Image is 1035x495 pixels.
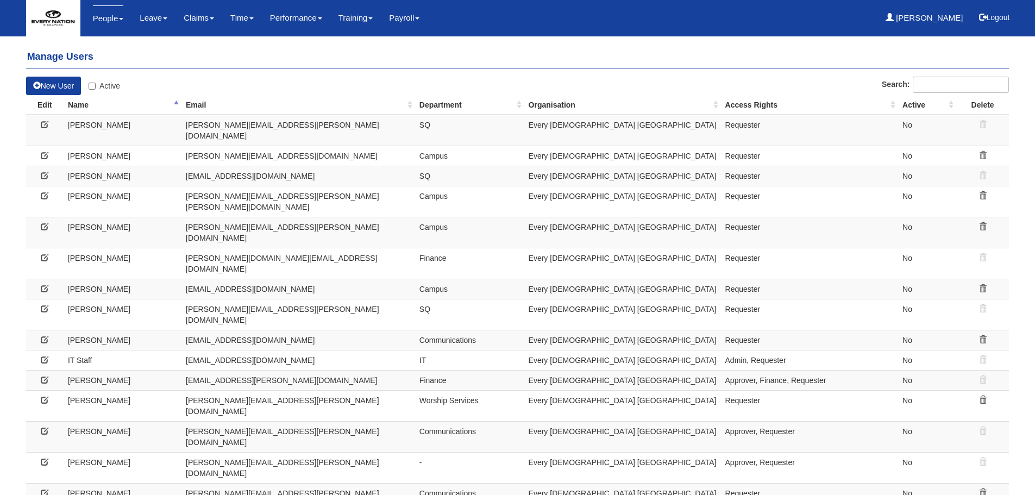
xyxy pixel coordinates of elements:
[524,330,721,350] td: Every [DEMOGRAPHIC_DATA] [GEOGRAPHIC_DATA]
[181,370,415,390] td: [EMAIL_ADDRESS][PERSON_NAME][DOMAIN_NAME]
[64,299,181,330] td: [PERSON_NAME]
[64,186,181,217] td: [PERSON_NAME]
[898,186,956,217] td: No
[64,350,181,370] td: IT Staff
[415,390,524,421] td: Worship Services
[181,95,415,115] th: Email: activate to sort column ascending
[898,452,956,483] td: No
[26,46,1009,68] h4: Manage Users
[415,330,524,350] td: Communications
[721,390,899,421] td: Requester
[89,80,120,91] label: Active
[524,452,721,483] td: Every [DEMOGRAPHIC_DATA] [GEOGRAPHIC_DATA]
[181,166,415,186] td: [EMAIL_ADDRESS][DOMAIN_NAME]
[140,5,167,30] a: Leave
[181,146,415,166] td: [PERSON_NAME][EMAIL_ADDRESS][DOMAIN_NAME]
[64,166,181,186] td: [PERSON_NAME]
[524,279,721,299] td: Every [DEMOGRAPHIC_DATA] [GEOGRAPHIC_DATA]
[415,370,524,390] td: Finance
[89,83,96,90] input: Active
[415,115,524,146] td: SQ
[721,166,899,186] td: Requester
[64,95,181,115] th: Name: activate to sort column descending
[64,115,181,146] td: [PERSON_NAME]
[181,350,415,370] td: [EMAIL_ADDRESS][DOMAIN_NAME]
[415,146,524,166] td: Campus
[181,390,415,421] td: [PERSON_NAME][EMAIL_ADDRESS][PERSON_NAME][DOMAIN_NAME]
[882,77,1009,93] label: Search:
[64,452,181,483] td: [PERSON_NAME]
[898,299,956,330] td: No
[181,299,415,330] td: [PERSON_NAME][EMAIL_ADDRESS][PERSON_NAME][DOMAIN_NAME]
[184,5,214,30] a: Claims
[898,248,956,279] td: No
[898,370,956,390] td: No
[524,370,721,390] td: Every [DEMOGRAPHIC_DATA] [GEOGRAPHIC_DATA]
[721,421,899,452] td: Approver, Requester
[898,217,956,248] td: No
[64,248,181,279] td: [PERSON_NAME]
[181,330,415,350] td: [EMAIL_ADDRESS][DOMAIN_NAME]
[886,5,963,30] a: [PERSON_NAME]
[898,390,956,421] td: No
[898,115,956,146] td: No
[415,421,524,452] td: Communications
[721,115,899,146] td: Requester
[913,77,1009,93] input: Search:
[415,299,524,330] td: SQ
[898,421,956,452] td: No
[181,115,415,146] td: [PERSON_NAME][EMAIL_ADDRESS][PERSON_NAME][DOMAIN_NAME]
[64,390,181,421] td: [PERSON_NAME]
[181,452,415,483] td: [PERSON_NAME][EMAIL_ADDRESS][PERSON_NAME][DOMAIN_NAME]
[181,217,415,248] td: [PERSON_NAME][EMAIL_ADDRESS][PERSON_NAME][DOMAIN_NAME]
[64,370,181,390] td: [PERSON_NAME]
[181,421,415,452] td: [PERSON_NAME][EMAIL_ADDRESS][PERSON_NAME][DOMAIN_NAME]
[721,217,899,248] td: Requester
[64,279,181,299] td: [PERSON_NAME]
[26,77,81,95] a: New User
[721,146,899,166] td: Requester
[93,5,124,31] a: People
[524,146,721,166] td: Every [DEMOGRAPHIC_DATA] [GEOGRAPHIC_DATA]
[181,248,415,279] td: [PERSON_NAME][DOMAIN_NAME][EMAIL_ADDRESS][DOMAIN_NAME]
[524,390,721,421] td: Every [DEMOGRAPHIC_DATA] [GEOGRAPHIC_DATA]
[26,95,64,115] th: Edit
[898,350,956,370] td: No
[64,421,181,452] td: [PERSON_NAME]
[524,95,721,115] th: Organisation: activate to sort column ascending
[524,186,721,217] td: Every [DEMOGRAPHIC_DATA] [GEOGRAPHIC_DATA]
[270,5,322,30] a: Performance
[338,5,373,30] a: Training
[524,299,721,330] td: Every [DEMOGRAPHIC_DATA] [GEOGRAPHIC_DATA]
[898,166,956,186] td: No
[64,330,181,350] td: [PERSON_NAME]
[64,217,181,248] td: [PERSON_NAME]
[389,5,419,30] a: Payroll
[898,279,956,299] td: No
[721,350,899,370] td: Admin, Requester
[64,146,181,166] td: [PERSON_NAME]
[721,452,899,483] td: Approver, Requester
[415,186,524,217] td: Campus
[181,279,415,299] td: [EMAIL_ADDRESS][DOMAIN_NAME]
[721,299,899,330] td: Requester
[956,95,1009,115] th: Delete
[721,330,899,350] td: Requester
[721,186,899,217] td: Requester
[524,350,721,370] td: Every [DEMOGRAPHIC_DATA] [GEOGRAPHIC_DATA]
[524,166,721,186] td: Every [DEMOGRAPHIC_DATA] [GEOGRAPHIC_DATA]
[898,330,956,350] td: No
[415,217,524,248] td: Campus
[524,248,721,279] td: Every [DEMOGRAPHIC_DATA] [GEOGRAPHIC_DATA]
[415,95,524,115] th: Department: activate to sort column ascending
[524,421,721,452] td: Every [DEMOGRAPHIC_DATA] [GEOGRAPHIC_DATA]
[721,370,899,390] td: Approver, Finance, Requester
[721,279,899,299] td: Requester
[415,248,524,279] td: Finance
[898,95,956,115] th: Active: activate to sort column ascending
[898,146,956,166] td: No
[230,5,254,30] a: Time
[971,4,1018,30] button: Logout
[524,115,721,146] td: Every [DEMOGRAPHIC_DATA] [GEOGRAPHIC_DATA]
[415,279,524,299] td: Campus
